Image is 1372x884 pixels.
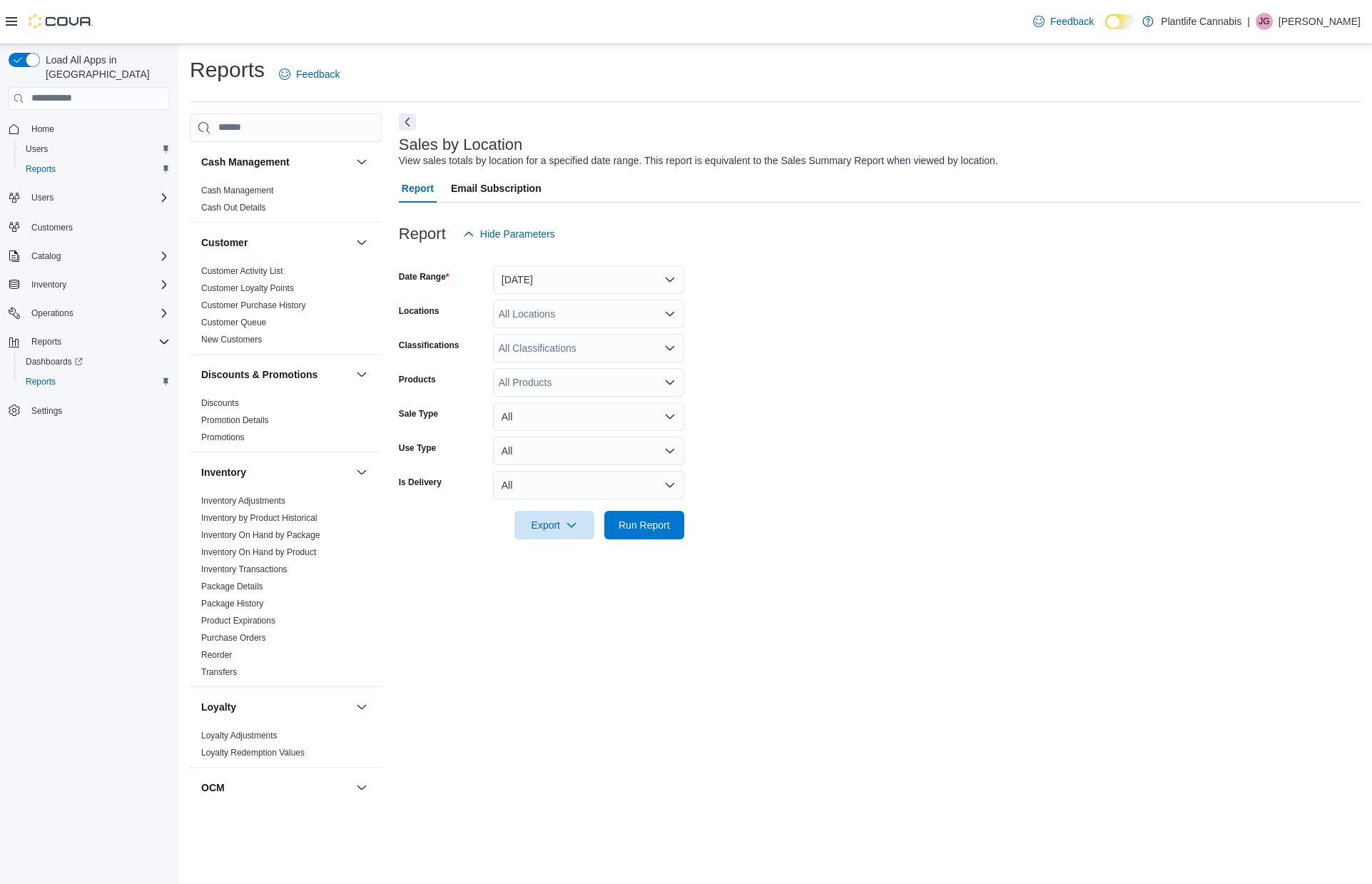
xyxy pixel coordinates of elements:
[201,266,283,276] a: Customer Activity List
[26,276,170,293] span: Inventory
[3,118,176,139] button: Home
[201,530,320,540] a: Inventory On Hand by Package
[190,56,265,84] h1: Reports
[201,185,273,196] span: Cash Management
[201,398,239,408] a: Discounts
[20,353,170,370] span: Dashboards
[399,153,998,168] div: View sales totals by location for a specified date range. This report is equivalent to the Sales ...
[201,512,317,524] span: Inventory by Product Historical
[190,492,382,686] div: Inventory
[493,437,684,465] button: All
[201,564,288,574] a: Inventory Transactions
[1256,13,1273,30] div: Julia Gregoire
[604,511,684,539] button: Run Report
[201,616,275,626] a: Product Expirations
[40,53,170,81] span: Load All Apps in [GEOGRAPHIC_DATA]
[457,220,561,248] button: Hide Parameters
[493,471,684,499] button: All
[201,317,266,327] a: Customer Queue
[20,373,61,390] a: Reports
[201,265,283,277] span: Customer Activity List
[31,336,61,347] span: Reports
[26,248,170,265] span: Catalog
[399,225,446,243] h3: Report
[201,666,237,678] span: Transfers
[296,67,340,81] span: Feedback
[664,377,676,388] button: Open list of options
[201,513,317,523] a: Inventory by Product Historical
[20,353,88,370] a: Dashboards
[201,202,266,213] span: Cash Out Details
[399,477,442,488] label: Is Delivery
[201,465,246,479] h3: Inventory
[201,283,294,293] a: Customer Loyalty Points
[1105,14,1135,29] input: Dark Mode
[201,529,320,541] span: Inventory On Hand by Package
[201,581,263,592] span: Package Details
[399,136,523,153] h3: Sales by Location
[1279,13,1361,30] p: [PERSON_NAME]
[201,748,305,758] a: Loyalty Redemption Values
[201,186,273,195] a: Cash Management
[201,397,239,409] span: Discounts
[201,334,262,345] span: New Customers
[493,402,684,431] button: All
[201,432,245,442] a: Promotions
[26,248,66,265] button: Catalog
[26,189,59,206] button: Users
[26,143,48,155] span: Users
[3,332,176,352] button: Reports
[451,174,542,203] span: Email Subscription
[26,333,170,350] span: Reports
[26,305,79,322] button: Operations
[31,279,66,290] span: Inventory
[190,727,382,767] div: Loyalty
[201,155,290,169] h3: Cash Management
[20,141,54,158] a: Users
[20,161,170,178] span: Reports
[514,511,594,539] button: Export
[201,155,350,169] button: Cash Management
[26,218,170,235] span: Customers
[20,161,61,178] a: Reports
[201,781,350,795] button: OCM
[190,263,382,354] div: Customer
[31,308,73,319] span: Operations
[664,342,676,354] button: Open list of options
[201,650,232,660] a: Reorder
[201,667,237,677] a: Transfers
[201,300,306,311] span: Customer Purchase History
[201,317,266,328] span: Customer Queue
[201,731,278,741] a: Loyalty Adjustments
[26,163,56,175] span: Reports
[31,405,62,417] span: Settings
[201,203,266,213] a: Cash Out Details
[664,308,676,320] button: Open list of options
[201,465,350,479] button: Inventory
[3,303,176,323] button: Operations
[399,442,436,454] label: Use Type
[201,235,350,250] button: Customer
[201,615,275,626] span: Product Expirations
[20,373,170,390] span: Reports
[493,265,684,294] button: [DATE]
[31,192,54,203] span: Users
[273,60,345,88] a: Feedback
[353,234,370,251] button: Customer
[201,235,248,250] h3: Customer
[1247,13,1250,30] p: |
[1161,13,1241,30] p: Plantlife Cannabis
[14,139,176,159] button: Users
[201,367,317,382] h3: Discounts & Promotions
[353,464,370,481] button: Inventory
[14,372,176,392] button: Reports
[31,222,73,233] span: Customers
[399,374,436,385] label: Products
[1105,29,1106,30] span: Dark Mode
[402,174,434,203] span: Report
[353,366,370,383] button: Discounts & Promotions
[201,700,236,714] h3: Loyalty
[201,496,285,506] a: Inventory Adjustments
[201,781,225,795] h3: OCM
